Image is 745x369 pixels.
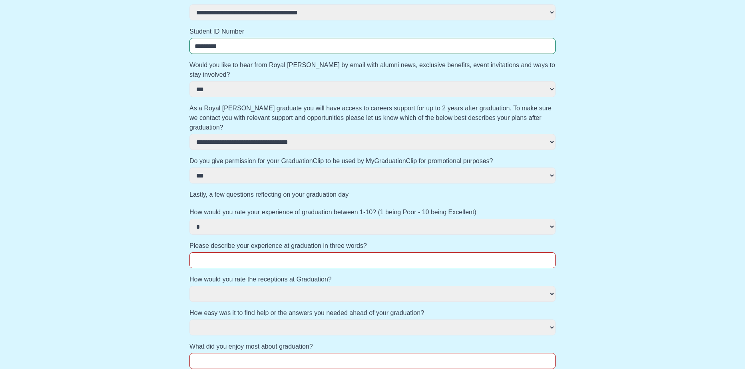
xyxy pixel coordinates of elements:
[189,190,556,199] label: Lastly, a few questions reflecting on your graduation day
[189,241,556,251] label: Please describe your experience at graduation in three words?
[189,308,556,318] label: How easy was it to find help or the answers you needed ahead of your graduation?
[189,207,556,217] label: How would you rate your experience of graduation between 1-10? (1 being Poor - 10 being Excellent)
[189,27,556,36] label: Student ID Number
[189,60,556,80] label: Would you like to hear from Royal [PERSON_NAME] by email with alumni news, exclusive benefits, ev...
[189,342,556,351] label: What did you enjoy most about graduation?
[189,275,556,284] label: How would you rate the receptions at Graduation?
[189,156,556,166] label: Do you give permission for your GraduationClip to be used by MyGraduationClip for promotional pur...
[189,104,556,132] label: As a Royal [PERSON_NAME] graduate you will have access to careers support for up to 2 years after...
